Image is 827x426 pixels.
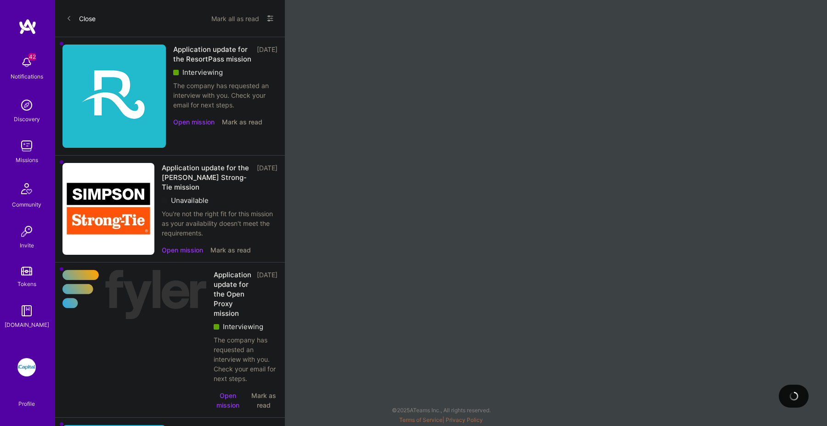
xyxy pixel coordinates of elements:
[787,390,799,402] img: loading
[18,399,35,408] div: Profile
[66,11,96,26] button: Close
[17,302,36,320] img: guide book
[62,163,154,255] img: Company Logo
[173,67,278,77] div: Interviewing
[17,53,36,72] img: bell
[214,270,251,318] div: Application update for the Open Proxy mission
[21,267,32,275] img: tokens
[257,163,278,192] div: [DATE]
[16,178,38,200] img: Community
[20,241,34,250] div: Invite
[62,270,206,319] img: Company Logo
[162,163,251,192] div: Application update for the [PERSON_NAME] Strong-Tie mission
[17,358,36,376] img: iCapital: Building an Alternative Investment Marketplace
[5,320,49,330] div: [DOMAIN_NAME]
[17,137,36,155] img: teamwork
[16,155,38,165] div: Missions
[28,53,36,61] span: 42
[211,11,259,26] button: Mark all as read
[173,117,215,127] button: Open mission
[210,245,251,255] button: Mark as read
[18,18,37,35] img: logo
[257,45,278,64] div: [DATE]
[249,391,278,410] button: Mark as read
[17,222,36,241] img: Invite
[214,391,242,410] button: Open mission
[162,245,203,255] button: Open mission
[257,270,278,318] div: [DATE]
[173,81,278,110] div: The company has requested an interview with you. Check your email for next steps.
[173,45,251,64] div: Application update for the ResortPass mission
[14,114,40,124] div: Discovery
[17,96,36,114] img: discovery
[214,322,278,331] div: Interviewing
[15,389,38,408] a: Profile
[162,209,278,238] div: You're not the right fit for this mission as your availability doesn't meet the requirements.
[214,335,278,383] div: The company has requested an interview with you. Check your email for next steps.
[11,72,43,81] div: Notifications
[162,196,278,205] div: Unavailable
[12,200,41,209] div: Community
[222,117,262,127] button: Mark as read
[17,279,36,289] div: Tokens
[62,45,166,148] img: Company Logo
[15,358,38,376] a: iCapital: Building an Alternative Investment Marketplace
